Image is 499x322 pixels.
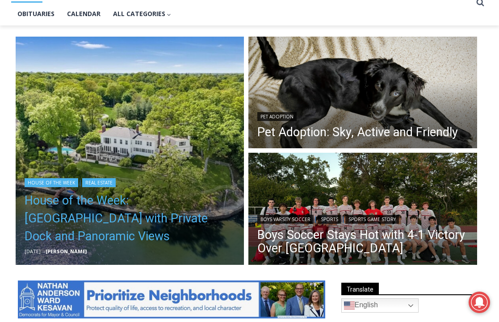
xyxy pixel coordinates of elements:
[46,248,87,255] a: [PERSON_NAME]
[257,228,468,255] a: Boys Soccer Stays Hot with 4-1 Victory Over [GEOGRAPHIC_DATA]
[82,178,116,187] a: Real Estate
[7,90,119,110] h4: [PERSON_NAME] Read Sanctuary Fall Fest: [DATE]
[345,215,399,224] a: Sports Game Story
[107,3,178,25] button: Child menu of All Categories
[43,248,46,255] span: –
[341,298,419,313] a: English
[248,37,477,151] a: Read More Pet Adoption: Sky, Active and Friendly
[257,112,297,121] a: Pet Adoption
[25,248,41,255] time: [DATE]
[105,75,109,84] div: 6
[248,153,477,267] img: (PHOTO: The Rye Boys Soccer team from their win on October 6, 2025. Credit: Daniela Arredondo.)
[257,125,458,139] a: Pet Adoption: Sky, Active and Friendly
[0,89,134,111] a: [PERSON_NAME] Read Sanctuary Fall Fest: [DATE]
[94,26,129,73] div: Birds of Prey: Falcon and hawk demos
[226,0,422,87] div: "[PERSON_NAME] and I covered the [DATE] Parade, which was a really eye opening experience as I ha...
[257,215,314,224] a: Boys Varsity Soccer
[11,3,61,25] a: Obituaries
[344,300,355,311] img: en
[215,87,433,111] a: Intern @ [DOMAIN_NAME]
[341,283,379,295] span: Translate
[61,3,107,25] a: Calendar
[25,192,235,245] a: House of the Week: [GEOGRAPHIC_DATA] with Private Dock and Panoramic Views
[248,37,477,151] img: [PHOTO; Sky. Contributed.]
[248,153,477,267] a: Read More Boys Soccer Stays Hot with 4-1 Victory Over Eastchester
[234,89,414,109] span: Intern @ [DOMAIN_NAME]
[100,75,102,84] div: /
[16,37,244,265] a: Read More House of the Week: Historic Rye Waterfront Estate with Private Dock and Panoramic Views
[257,213,468,224] div: | |
[94,75,98,84] div: 2
[16,37,244,265] img: 13 Kirby Lane, Rye
[25,178,78,187] a: House of the Week
[25,176,235,187] div: |
[318,215,341,224] a: Sports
